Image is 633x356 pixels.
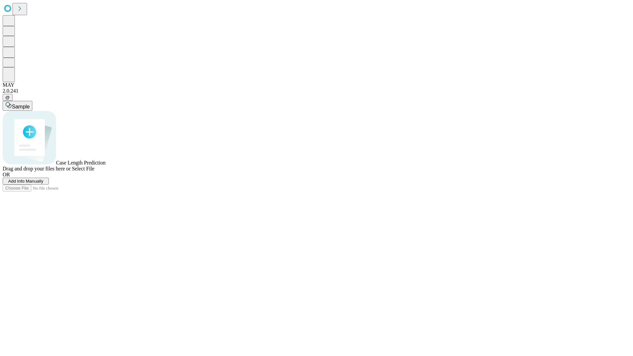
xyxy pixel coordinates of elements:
div: 2.0.241 [3,88,630,94]
button: Add Info Manually [3,178,49,185]
span: OR [3,172,10,177]
div: MAY [3,82,630,88]
button: Sample [3,101,32,111]
span: Sample [12,104,30,109]
button: @ [3,94,13,101]
span: @ [5,95,10,100]
span: Select File [72,166,94,171]
span: Drag and drop your files here or [3,166,71,171]
span: Add Info Manually [8,179,44,184]
span: Case Length Prediction [56,160,105,165]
